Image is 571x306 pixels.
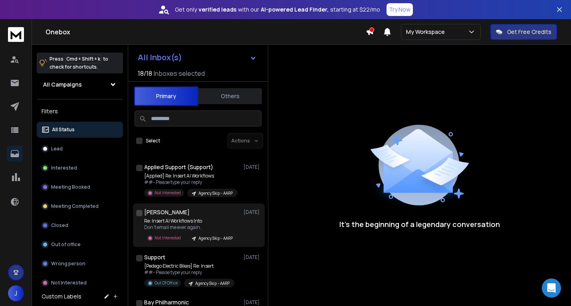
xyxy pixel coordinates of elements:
[154,69,205,78] h3: Inboxes selected
[144,179,238,186] p: ##- Please type your reply
[37,198,123,214] button: Meeting Completed
[144,263,234,269] p: [Pedego Electric Bikes] Re: Insert
[37,77,123,93] button: All Campaigns
[8,285,24,301] button: J
[52,126,75,133] p: All Status
[198,235,233,241] p: Agency Skip - AARP
[65,54,101,63] span: Cmd + Shift + k
[37,275,123,291] button: Not Interested
[387,3,413,16] button: Try Now
[244,254,262,261] p: [DATE]
[490,24,557,40] button: Get Free Credits
[138,53,182,61] h1: All Inbox(s)
[37,217,123,233] button: Closed
[198,190,233,196] p: Agency Skip - AARP
[261,6,329,14] strong: AI-powered Lead Finder,
[144,224,238,231] p: Don't email me ever again.
[51,280,87,286] p: Not Interested
[144,269,234,276] p: ##- Please type your reply
[51,203,99,209] p: Meeting Completed
[51,165,77,171] p: Interested
[144,253,165,261] h1: Support
[195,280,230,286] p: Agency Skip - AARP
[244,209,262,215] p: [DATE]
[46,27,366,37] h1: Onebox
[134,87,198,106] button: Primary
[138,69,152,78] span: 18 / 18
[37,106,123,117] h3: Filters
[51,146,63,152] p: Lead
[144,218,238,224] p: Re: Insert AI Workflows Into
[155,280,178,286] p: Out Of Office
[244,164,262,170] p: [DATE]
[51,241,81,248] p: Out of office
[406,28,448,36] p: My Workspace
[8,27,24,42] img: logo
[37,122,123,138] button: All Status
[43,81,82,89] h1: All Campaigns
[37,141,123,157] button: Lead
[198,87,262,105] button: Others
[37,160,123,176] button: Interested
[144,208,190,216] h1: [PERSON_NAME]
[244,299,262,306] p: [DATE]
[542,278,561,298] div: Open Intercom Messenger
[144,173,238,179] p: [Applied] Re: Insert AI Workflows
[51,222,68,229] p: Closed
[146,138,160,144] label: Select
[155,190,181,196] p: Not Interested
[51,184,90,190] p: Meeting Booked
[37,256,123,272] button: Wrong person
[389,6,410,14] p: Try Now
[144,163,213,171] h1: Applied Support (Support)
[198,6,236,14] strong: verified leads
[37,179,123,195] button: Meeting Booked
[155,235,181,241] p: Not Interested
[175,6,380,14] p: Get only with our starting at $22/mo
[131,49,263,65] button: All Inbox(s)
[37,237,123,253] button: Out of office
[507,28,551,36] p: Get Free Credits
[339,219,500,230] p: It’s the beginning of a legendary conversation
[50,55,108,71] p: Press to check for shortcuts.
[42,292,81,300] h3: Custom Labels
[51,261,85,267] p: Wrong person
